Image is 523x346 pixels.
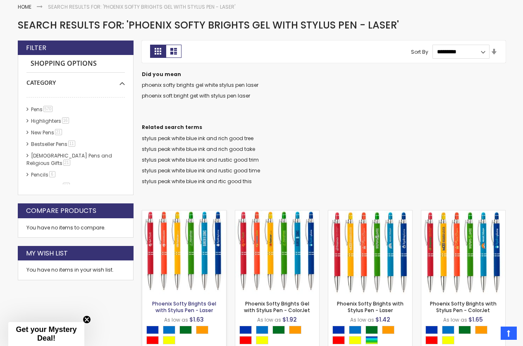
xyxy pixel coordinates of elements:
[257,316,281,323] span: As low as
[328,210,412,217] a: Phoenix Softy Brights with Stylus Pen - Laser
[289,326,301,334] div: Orange
[29,141,78,148] a: Bestseller Pens11
[142,81,258,88] a: phoenix softy brights gel white stylus pen laser
[18,18,399,32] span: Search results for: 'Phoenix Softy Brights Gel with Stylus Pen - Laser'
[332,326,345,334] div: Blue
[68,141,75,147] span: 11
[282,315,297,324] span: $1.92
[43,106,53,112] span: 570
[55,129,62,135] span: 21
[29,129,65,136] a: New Pens21
[235,210,319,294] img: Phoenix Softy Brights Gel with Stylus Pen - ColorJet
[455,324,523,346] iframe: Google Customer Reviews
[382,326,394,334] div: Orange
[146,336,159,344] div: Red
[328,210,412,294] img: Phoenix Softy Brights with Stylus Pen - Laser
[421,210,505,217] a: Phoenix Softy Brights with Stylus Pen - ColorJet
[425,326,438,334] div: Blue
[83,315,91,324] button: Close teaser
[142,210,226,294] img: Phoenix Softy Brights Gel with Stylus Pen - Laser
[142,146,255,153] a: stylus peak white blue ink and rich good take
[272,326,285,334] div: Green
[365,336,378,344] div: Assorted
[26,152,112,167] a: [DEMOGRAPHIC_DATA] Pens and Religious Gifts21
[349,326,361,334] div: Blue Light
[196,326,208,334] div: Orange
[411,48,428,55] label: Sort By
[239,326,252,334] div: Blue
[189,315,204,324] span: $1.63
[142,71,506,78] dt: Did you mean
[63,183,70,189] span: 11
[8,322,84,346] div: Get your Mystery Deal!Close teaser
[142,156,259,163] a: stylus peak white blue ink and rustic good trim
[26,73,125,87] div: Category
[142,178,252,185] a: stylus peak white blue ink and rtic good this
[26,55,125,73] strong: Shopping Options
[146,326,159,334] div: Blue
[26,267,125,273] div: You have no items in your wish list.
[443,316,467,323] span: As low as
[29,106,56,113] a: Pens570
[152,300,216,314] a: Phoenix Softy Brights Gel with Stylus Pen - Laser
[29,183,73,190] a: hp-featured11
[29,117,72,124] a: Highlighters16
[26,249,68,258] strong: My Wish List
[239,336,252,344] div: Red
[425,336,438,344] div: Red
[235,210,319,217] a: Phoenix Softy Brights Gel with Stylus Pen - ColorJet
[48,3,235,10] strong: Search results for: 'Phoenix Softy Brights Gel with Stylus Pen - Laser'
[421,210,505,294] img: Phoenix Softy Brights with Stylus Pen - ColorJet
[256,326,268,334] div: Blue Light
[442,336,454,344] div: Yellow
[142,167,260,174] a: stylus peak white blue ink and rustic good time
[244,300,310,314] a: Phoenix Softy Brights Gel with Stylus Pen - ColorJet
[164,316,188,323] span: As low as
[163,326,175,334] div: Blue Light
[63,160,70,166] span: 21
[179,326,192,334] div: Green
[49,171,55,177] span: 6
[29,171,58,178] a: Pencils6
[442,326,454,334] div: Blue Light
[142,124,506,131] dt: Related search terms
[337,300,404,314] a: Phoenix Softy Brights with Stylus Pen - Laser
[350,316,374,323] span: As low as
[375,315,390,324] span: $1.42
[18,3,31,10] a: Home
[16,325,76,342] span: Get your Mystery Deal!
[150,45,166,58] strong: Grid
[163,336,175,344] div: Yellow
[349,336,361,344] div: Yellow
[142,92,250,99] a: phoenix soft bright get with stylus pen laser
[18,218,134,238] div: You have no items to compare.
[142,210,226,217] a: Phoenix Softy Brights Gel with Stylus Pen - Laser
[256,336,268,344] div: Yellow
[468,315,483,324] span: $1.65
[142,135,253,142] a: stylus peak white blue ink and rich good tree
[26,206,96,215] strong: Compare Products
[62,117,69,124] span: 16
[332,336,345,344] div: Red
[365,326,378,334] div: Green
[26,43,46,52] strong: Filter
[430,300,497,314] a: Phoenix Softy Brights with Stylus Pen - ColorJet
